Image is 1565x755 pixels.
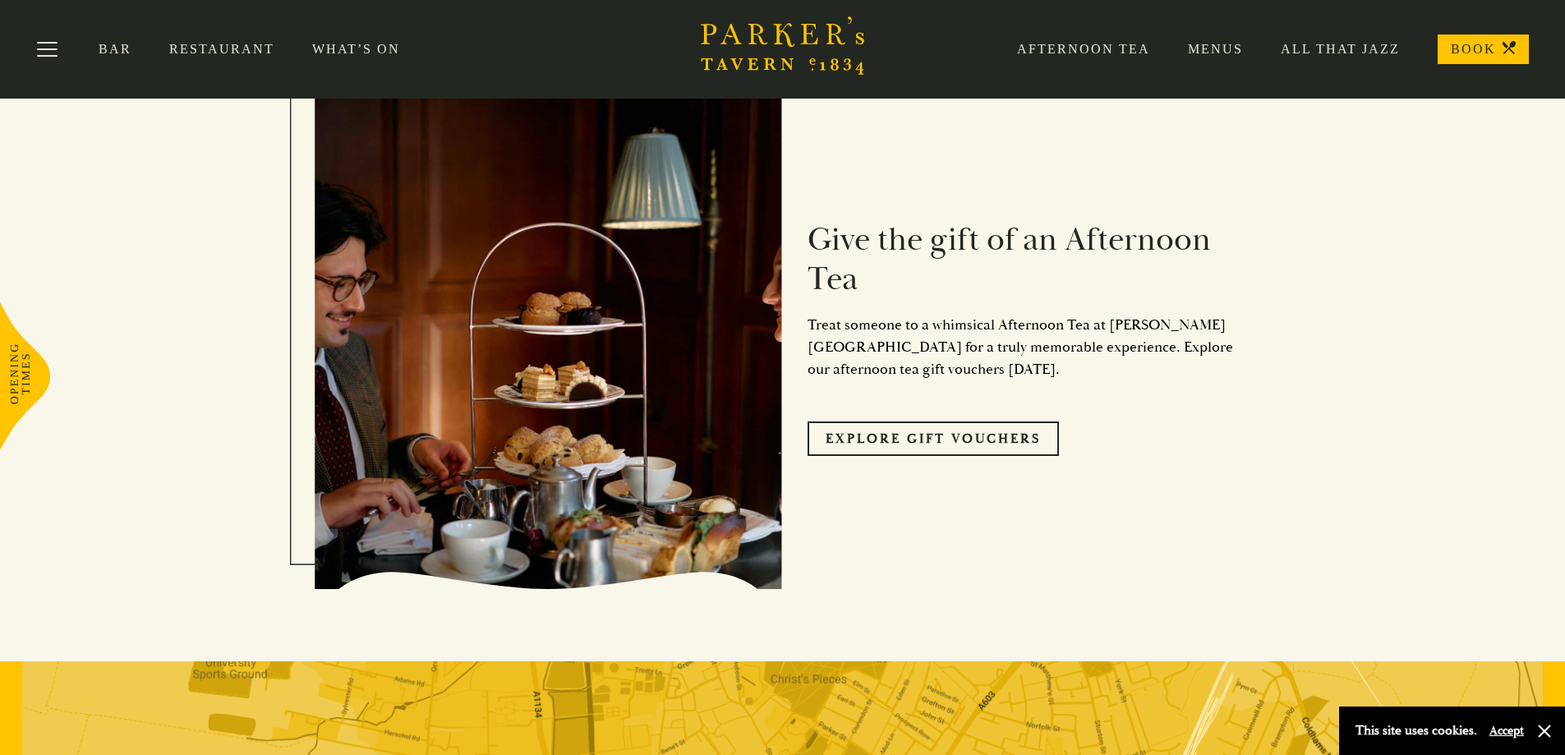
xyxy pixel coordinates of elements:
[1489,723,1524,739] button: Accept
[808,314,1251,380] p: Treat someone to a whimsical Afternoon Tea at [PERSON_NAME][GEOGRAPHIC_DATA] for a truly memorabl...
[808,421,1059,456] a: Explore Gift Vouchers
[808,220,1251,299] h3: Give the gift of an Afternoon Tea
[1536,723,1553,739] button: Close and accept
[1356,719,1477,743] p: This site uses cookies.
